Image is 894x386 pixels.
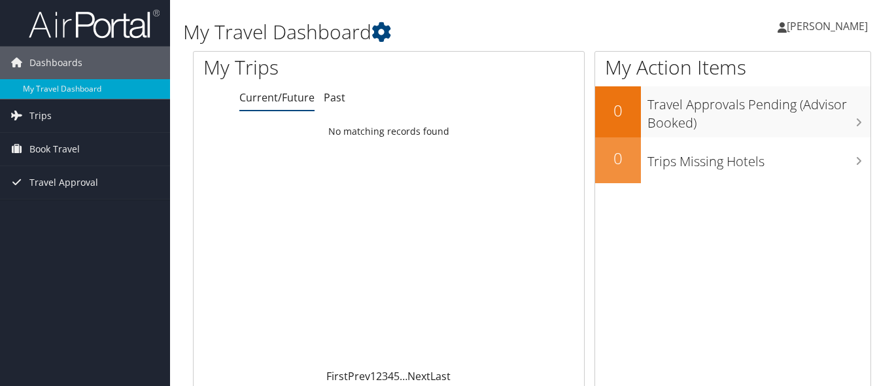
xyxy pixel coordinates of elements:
[388,369,394,383] a: 4
[787,19,868,33] span: [PERSON_NAME]
[778,7,881,46] a: [PERSON_NAME]
[595,147,641,169] h2: 0
[194,120,584,143] td: No matching records found
[394,369,400,383] a: 5
[324,90,345,105] a: Past
[29,99,52,132] span: Trips
[29,9,160,39] img: airportal-logo.png
[595,86,870,137] a: 0Travel Approvals Pending (Advisor Booked)
[595,137,870,183] a: 0Trips Missing Hotels
[326,369,348,383] a: First
[29,133,80,166] span: Book Travel
[239,90,315,105] a: Current/Future
[370,369,376,383] a: 1
[376,369,382,383] a: 2
[400,369,407,383] span: …
[430,369,451,383] a: Last
[595,99,641,122] h2: 0
[382,369,388,383] a: 3
[647,89,870,132] h3: Travel Approvals Pending (Advisor Booked)
[647,146,870,171] h3: Trips Missing Hotels
[595,54,870,81] h1: My Action Items
[29,166,98,199] span: Travel Approval
[203,54,411,81] h1: My Trips
[407,369,430,383] a: Next
[183,18,648,46] h1: My Travel Dashboard
[29,46,82,79] span: Dashboards
[348,369,370,383] a: Prev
